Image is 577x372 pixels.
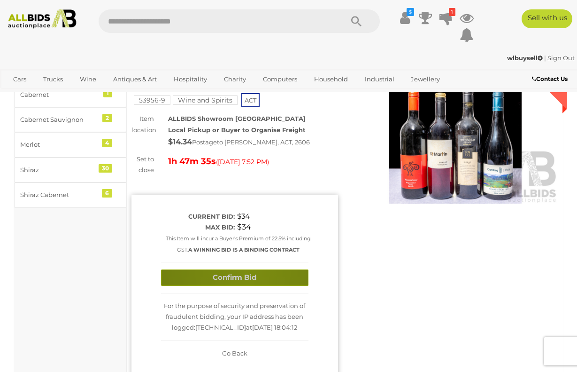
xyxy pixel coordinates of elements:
button: Search [333,9,380,33]
a: 1 [439,9,453,26]
div: Cabernet [20,89,98,100]
strong: $14.34 [168,137,192,146]
span: to [PERSON_NAME], ACT, 2606 [217,138,310,146]
a: Cars [7,71,32,87]
div: Postage [168,135,338,149]
a: Charity [218,71,252,87]
span: Go Back [222,349,247,357]
div: Shiraz Cabernet [20,190,98,200]
mark: 53956-9 [134,95,170,105]
a: Sign Out [547,54,575,62]
a: Cabernet 1 [14,82,126,107]
a: Merlot 4 [14,132,126,157]
a: Contact Us [532,74,570,84]
div: Shiraz [20,165,98,175]
a: $ [398,9,412,26]
img: Collection of Four Various Australian Shiraz [352,71,559,204]
a: 53956-9 [134,96,170,104]
a: Sports [42,87,73,103]
mark: Wine and Spirits [173,95,238,105]
span: [TECHNICAL_ID] [195,324,246,331]
i: $ [407,8,414,16]
a: Hospitality [168,71,213,87]
strong: Local Pickup or Buyer to Organise Freight [168,126,306,134]
div: Merlot [20,139,98,150]
a: Wine [74,71,102,87]
a: Shiraz 30 [14,158,126,182]
a: Cabernet Sauvignon 2 [14,107,126,132]
div: 6 [102,189,112,198]
div: 2 [102,114,112,122]
a: Shiraz Cabernet 6 [14,182,126,207]
a: Industrial [359,71,400,87]
a: Trucks [37,71,69,87]
span: $34 [237,212,250,221]
img: Allbids.com.au [4,9,80,29]
a: Jewellery [405,71,446,87]
div: Current bid: [161,211,235,222]
a: Household [308,71,354,87]
small: This Item will incur a Buyer's Premium of 22.5% including GST. [166,235,311,253]
a: Office [7,87,37,103]
span: | [544,54,546,62]
b: Contact Us [532,75,568,82]
div: Max bid: [161,222,235,233]
div: Outbid [524,56,567,100]
span: [DATE] 18:04:12 [252,324,297,331]
i: 1 [449,8,455,16]
div: Set to close [124,154,161,176]
strong: wlbuysell [507,54,543,62]
div: Cabernet Sauvignon [20,114,98,125]
a: Computers [257,71,303,87]
span: [DATE] 7:52 PM [218,158,267,166]
div: 1 [103,89,112,97]
a: [GEOGRAPHIC_DATA] [78,87,157,103]
span: ( ) [216,158,269,166]
a: wlbuysell [507,54,544,62]
div: 4 [102,139,112,147]
div: Item location [124,113,161,135]
a: Wine and Spirits [173,96,238,104]
b: A WINNING BID IS A BINDING CONTRACT [188,246,300,253]
a: Antiques & Art [107,71,163,87]
span: ACT [241,93,260,107]
span: $34 [237,222,251,231]
strong: 1h 47m 35s [168,156,216,166]
button: Confirm Bid [161,269,308,286]
a: Sell with us [522,9,572,28]
div: For the purpose of security and preservation of fraudulent bidding, your IP address has been logg... [161,293,308,341]
strong: ALLBIDS Showroom [GEOGRAPHIC_DATA] [168,115,306,122]
div: 30 [99,164,112,173]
